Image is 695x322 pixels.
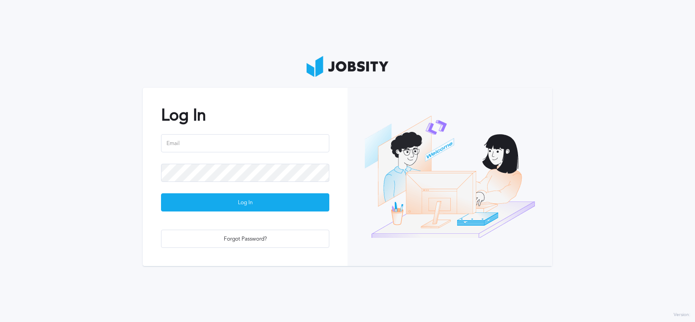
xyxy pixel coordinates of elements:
[161,230,329,248] button: Forgot Password?
[161,194,329,212] div: Log In
[674,312,690,318] label: Version:
[161,106,329,125] h2: Log In
[161,193,329,211] button: Log In
[161,134,329,152] input: Email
